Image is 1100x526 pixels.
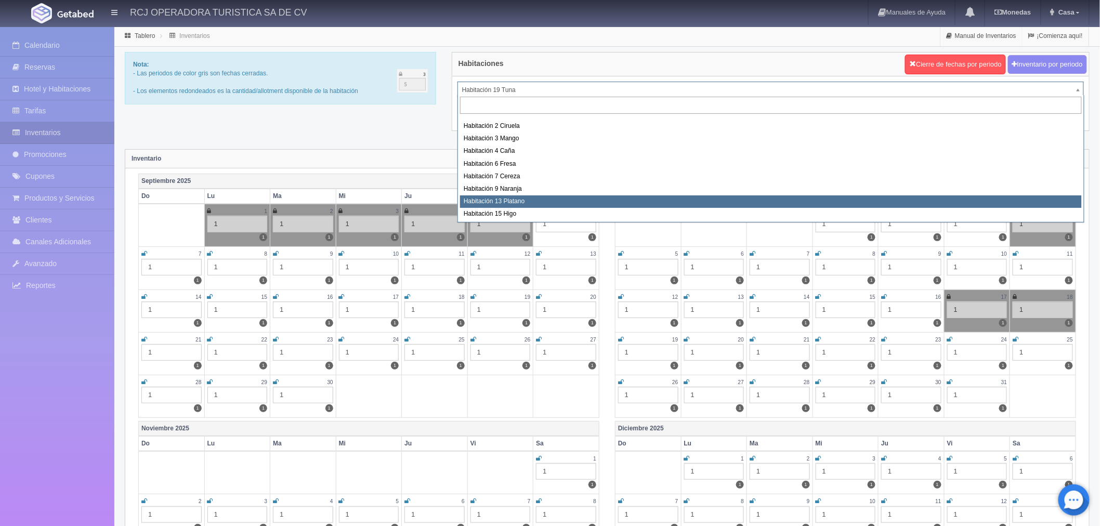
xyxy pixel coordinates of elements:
[460,120,1082,133] div: Habitación 2 Ciruela
[460,158,1082,170] div: Habitación 6 Fresa
[460,183,1082,195] div: Habitación 9 Naranja
[460,208,1082,220] div: Habitación 15 Higo
[460,170,1082,183] div: Habitación 7 Cereza
[460,195,1082,208] div: Habitación 13 Platano
[460,145,1082,157] div: Habitación 4 Caña
[460,133,1082,145] div: Habitación 3 Mango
